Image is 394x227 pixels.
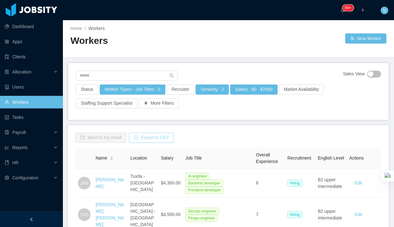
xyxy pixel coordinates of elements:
span: $4,500.00 [161,212,180,217]
button: icon: plusMore Filters [139,98,179,108]
td: 8 [253,169,285,198]
a: icon: profileTasks [5,111,58,124]
a: Hiring [287,180,305,185]
button: Market Availability [279,84,324,95]
a: Edit [355,212,362,217]
a: icon: appstoreApps [5,35,58,48]
span: Job Title [186,155,202,160]
a: icon: userWorkers [5,96,58,108]
span: Hiring [287,180,302,187]
td: B2 upper intermediate [315,169,347,198]
a: Edit [355,180,362,185]
span: Devops engineer [186,208,219,215]
span: HR [12,160,19,165]
td: Tuxtla - [GEOGRAPHIC_DATA] [128,169,158,198]
button: Staffing Support Specialist [76,98,137,108]
span: Recruitment [287,155,311,160]
i: icon: file-protect [5,130,9,135]
i: icon: plus [361,8,365,12]
span: Finops engineer [186,215,218,222]
span: Workers [88,26,105,31]
span: / [85,26,86,31]
span: Allocation [12,69,31,74]
i: icon: caret-down [110,158,114,160]
span: English Level [318,155,344,160]
button: Worker Types - Job Titles · 3 [100,84,165,95]
button: icon: exportExport to CSV [129,133,174,143]
i: icon: book [5,160,9,165]
span: V [383,7,386,14]
span: Overall Experience [256,152,278,164]
a: [PERSON_NAME] [96,177,124,189]
i: icon: solution [5,70,9,74]
span: JVO [80,208,88,221]
i: icon: setting [5,176,9,180]
span: Payroll [12,130,26,135]
a: icon: auditClients [5,50,58,63]
span: Configuration [12,175,38,180]
sup: 899 [342,5,354,11]
span: Reports [12,145,28,150]
i: icon: caret-up [110,156,114,158]
button: icon: usergroup-addNew Worker [345,33,386,44]
span: Name [96,155,107,161]
span: JAN [80,177,88,189]
i: icon: search [169,73,174,78]
a: icon: robotUsers [5,81,58,93]
span: Actions [349,155,364,160]
span: Sales View [343,71,365,78]
span: Hiring [287,211,302,218]
span: Salary [161,155,174,160]
span: Frontend developer [186,187,223,194]
i: icon: bell [341,8,345,12]
span: Ai engineer [186,173,210,180]
a: icon: pie-chartDashboard [5,20,58,33]
button: Recruiter [167,84,195,95]
span: Location [130,155,147,160]
i: icon: line-chart [5,145,9,150]
a: [PERSON_NAME] [PERSON_NAME] [96,202,124,227]
button: Status [76,84,98,95]
a: Hiring [287,212,305,217]
h2: Workers [70,34,229,47]
a: Home [70,26,82,31]
div: Sort [110,155,114,160]
button: Salary · $0 - $7000 [230,84,277,95]
span: Backend developer [186,180,223,187]
span: $4,300.00 [161,180,180,185]
button: Seniority · 2 [196,84,229,95]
